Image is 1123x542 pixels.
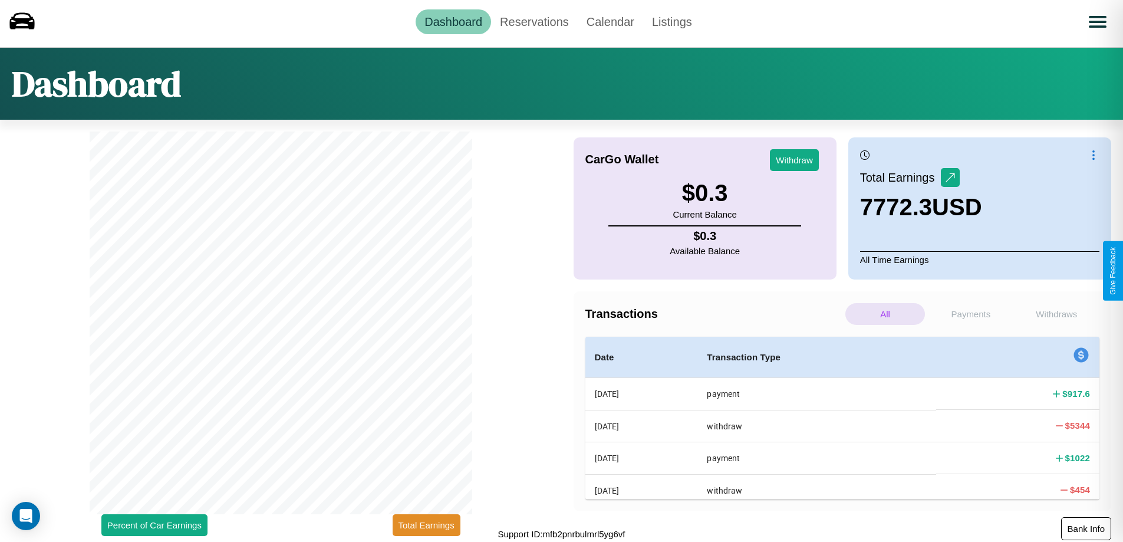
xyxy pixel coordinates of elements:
[585,307,842,321] h4: Transactions
[1081,5,1114,38] button: Open menu
[643,9,701,34] a: Listings
[585,153,659,166] h4: CarGo Wallet
[673,206,736,222] p: Current Balance
[770,149,819,171] button: Withdraw
[697,442,936,474] th: payment
[585,410,698,442] th: [DATE]
[1109,247,1117,295] div: Give Feedback
[697,474,936,506] th: withdraw
[697,410,936,442] th: withdraw
[931,303,1010,325] p: Payments
[12,502,40,530] div: Open Intercom Messenger
[578,9,643,34] a: Calendar
[12,60,181,108] h1: Dashboard
[1061,517,1111,540] button: Bank Info
[707,350,927,364] h4: Transaction Type
[1017,303,1096,325] p: Withdraws
[393,514,460,536] button: Total Earnings
[860,194,982,221] h3: 7772.3 USD
[585,378,698,410] th: [DATE]
[1065,452,1090,464] h4: $ 1022
[1065,419,1090,432] h4: $ 5344
[860,251,1099,268] p: All Time Earnings
[1062,387,1090,400] h4: $ 917.6
[1070,484,1090,496] h4: $ 454
[673,180,736,206] h3: $ 0.3
[491,9,578,34] a: Reservations
[697,378,936,410] th: payment
[101,514,208,536] button: Percent of Car Earnings
[670,229,740,243] h4: $ 0.3
[595,350,689,364] h4: Date
[670,243,740,259] p: Available Balance
[585,442,698,474] th: [DATE]
[416,9,491,34] a: Dashboard
[860,167,941,188] p: Total Earnings
[498,526,625,542] p: Support ID: mfb2pnrbulmrl5yg6vf
[845,303,925,325] p: All
[585,474,698,506] th: [DATE]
